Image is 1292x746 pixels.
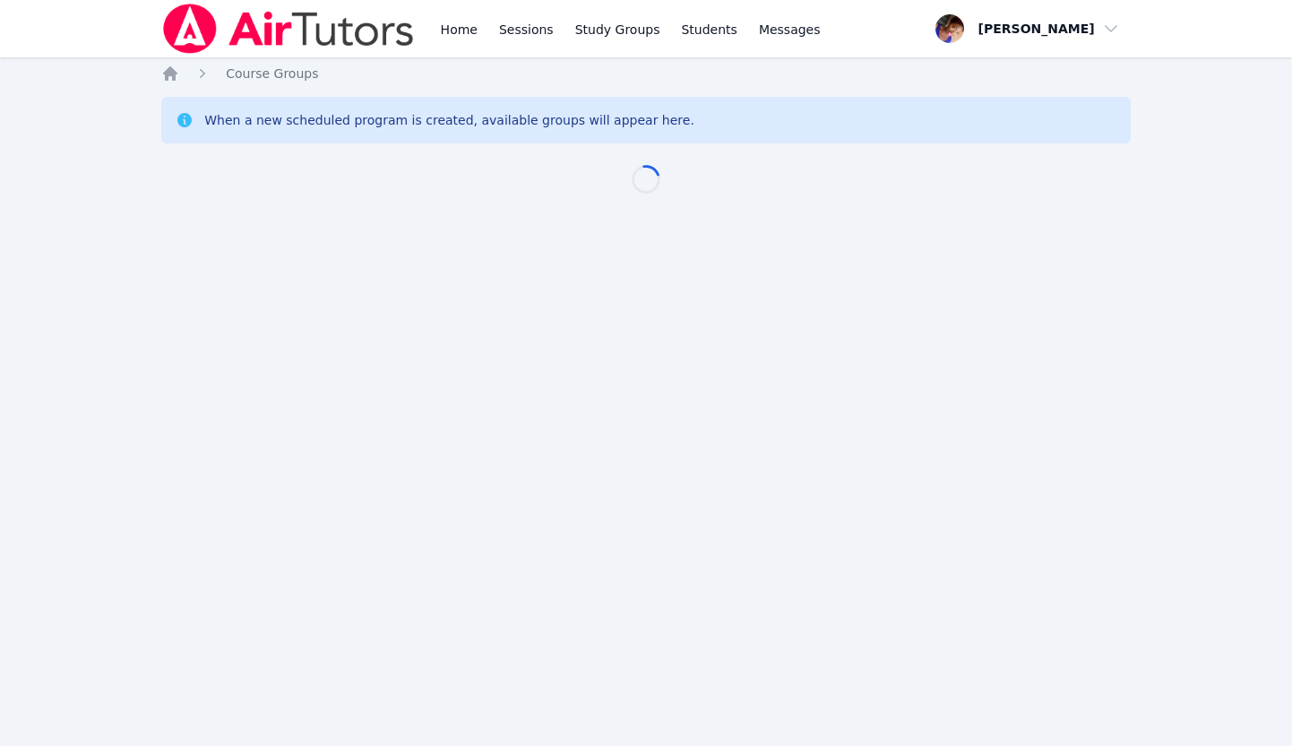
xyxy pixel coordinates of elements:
span: Messages [759,21,821,39]
nav: Breadcrumb [161,65,1131,82]
a: Course Groups [226,65,318,82]
div: When a new scheduled program is created, available groups will appear here. [204,111,694,129]
img: Air Tutors [161,4,415,54]
span: Course Groups [226,66,318,81]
